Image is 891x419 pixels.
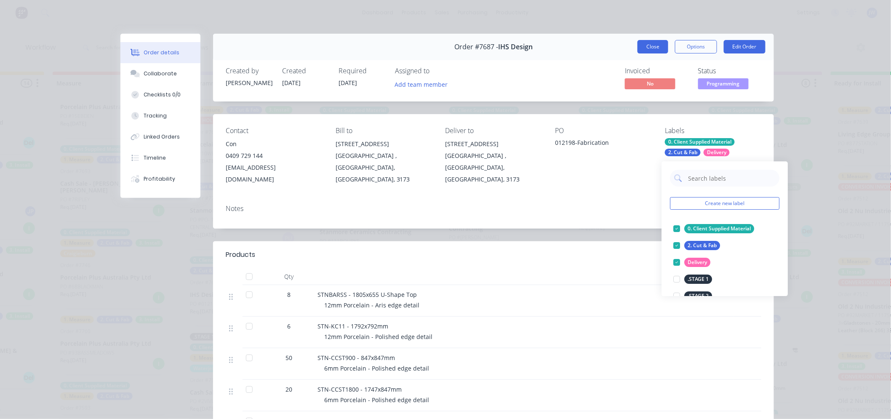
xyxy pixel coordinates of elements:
[336,138,432,185] div: [STREET_ADDRESS][GEOGRAPHIC_DATA] , [GEOGRAPHIC_DATA], [GEOGRAPHIC_DATA], 3173
[445,138,542,150] div: [STREET_ADDRESS]
[670,197,780,210] button: Create new label
[336,150,432,185] div: [GEOGRAPHIC_DATA] , [GEOGRAPHIC_DATA], [GEOGRAPHIC_DATA], 3173
[120,63,200,84] button: Collaborate
[555,138,651,150] div: 012198-Fabrication
[445,138,542,185] div: [STREET_ADDRESS][GEOGRAPHIC_DATA] , [GEOGRAPHIC_DATA], [GEOGRAPHIC_DATA], 3173
[498,43,533,51] span: IHS Design
[226,127,322,135] div: Contact
[324,396,429,404] span: 6mm Porcelain - Polished edge detail
[324,301,419,309] span: 12mm Porcelain - Aris edge detail
[226,250,255,260] div: Products
[317,385,402,393] span: STN-CCST1800 - 1747x847mm
[287,290,291,299] span: 8
[445,150,542,185] div: [GEOGRAPHIC_DATA] , [GEOGRAPHIC_DATA], [GEOGRAPHIC_DATA], 3173
[395,78,452,90] button: Add team member
[336,127,432,135] div: Bill to
[144,70,177,77] div: Collaborate
[120,84,200,105] button: Checklists 0/0
[445,127,542,135] div: Deliver to
[287,322,291,331] span: 6
[282,67,328,75] div: Created
[670,256,714,268] button: Delivery
[120,147,200,168] button: Timeline
[226,78,272,87] div: [PERSON_NAME]
[324,364,429,372] span: 6mm Porcelain - Polished edge detail
[144,154,166,162] div: Timeline
[675,40,717,53] button: Options
[144,133,180,141] div: Linked Orders
[670,290,716,302] button: .STAGE 2
[688,170,776,187] input: Search labels
[670,223,758,235] button: 0. Client Supplied Material
[698,67,761,75] div: Status
[285,385,292,394] span: 20
[395,67,479,75] div: Assigned to
[724,40,766,53] button: Edit Order
[144,49,180,56] div: Order details
[144,112,167,120] div: Tracking
[282,79,301,87] span: [DATE]
[226,150,322,162] div: 0409 729 144
[638,40,668,53] button: Close
[120,105,200,126] button: Tracking
[336,138,432,150] div: [STREET_ADDRESS]
[144,175,176,183] div: Profitability
[339,79,357,87] span: [DATE]
[120,42,200,63] button: Order details
[226,162,322,185] div: [EMAIL_ADDRESS][DOMAIN_NAME]
[144,91,181,99] div: Checklists 0/0
[317,354,395,362] span: STN-CCST900 - 847x847mm
[670,240,724,251] button: 2. Cut & Fab
[317,291,417,299] span: STNBARSS - 1805x655 U-Shape Top
[704,149,730,156] div: Delivery
[625,67,688,75] div: Invoiced
[665,138,735,146] div: 0. Client Supplied Material
[454,43,498,51] span: Order #7687 -
[625,78,675,89] span: No
[685,258,711,267] div: Delivery
[555,127,651,135] div: PO
[685,224,755,233] div: 0. Client Supplied Material
[665,149,701,156] div: 2. Cut & Fab
[264,268,314,285] div: Qty
[324,333,432,341] span: 12mm Porcelain - Polished edge detail
[226,138,322,185] div: Con0409 729 144[EMAIL_ADDRESS][DOMAIN_NAME]
[226,67,272,75] div: Created by
[685,275,712,284] div: .STAGE 1
[670,273,716,285] button: .STAGE 1
[698,78,749,89] span: Programming
[226,205,761,213] div: Notes
[685,291,712,301] div: .STAGE 2
[317,322,388,330] span: STN-KC11 - 1792x792mm
[120,168,200,189] button: Profitability
[390,78,452,90] button: Add team member
[285,353,292,362] span: 50
[120,126,200,147] button: Linked Orders
[226,138,322,150] div: Con
[685,241,720,250] div: 2. Cut & Fab
[339,67,385,75] div: Required
[665,127,761,135] div: Labels
[698,78,749,91] button: Programming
